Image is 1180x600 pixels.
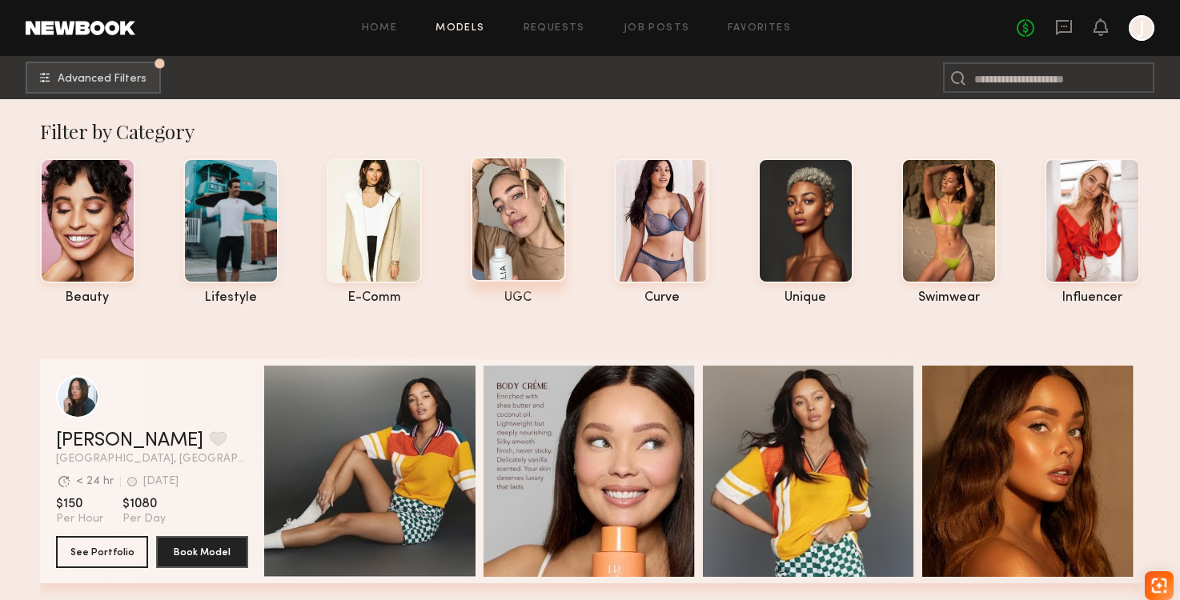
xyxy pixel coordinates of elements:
div: influencer [1045,291,1140,305]
a: Job Posts [624,23,690,34]
div: [DATE] [143,476,179,487]
button: Advanced Filters [26,62,161,94]
a: J [1129,15,1154,41]
div: UGC [471,291,566,305]
button: See Portfolio [56,536,148,568]
a: [PERSON_NAME] [56,431,203,450]
div: curve [614,291,709,305]
a: Home [362,23,398,34]
a: Models [435,23,484,34]
div: e-comm [327,291,422,305]
div: unique [758,291,853,305]
span: $1080 [122,496,166,512]
div: < 24 hr [76,476,114,487]
a: Favorites [728,23,791,34]
span: Advanced Filters [58,74,146,85]
button: Book Model [156,536,248,568]
div: beauty [40,291,135,305]
span: $150 [56,496,103,512]
div: lifestyle [183,291,279,305]
div: swimwear [901,291,997,305]
span: Per Day [122,512,166,526]
a: Requests [524,23,585,34]
span: [GEOGRAPHIC_DATA], [GEOGRAPHIC_DATA] [56,454,248,465]
span: Per Hour [56,512,103,526]
div: Filter by Category [40,118,1141,144]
